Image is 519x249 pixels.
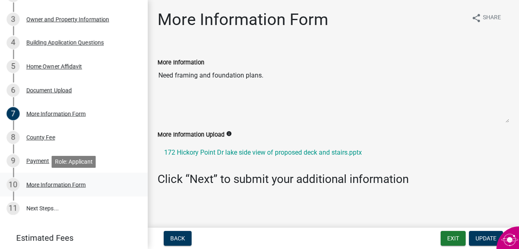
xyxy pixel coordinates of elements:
[26,182,86,187] div: More Information Form
[170,235,185,242] span: Back
[158,172,509,186] h3: Click “Next” to submit your additional information
[52,156,96,168] div: Role: Applicant
[471,13,481,23] i: share
[7,178,20,191] div: 10
[7,13,20,26] div: 3
[26,87,72,93] div: Document Upload
[7,36,20,49] div: 4
[7,84,20,97] div: 6
[483,13,501,23] span: Share
[158,143,509,162] a: 172 Hickory Point Dr lake side view of proposed deck and stairs.pptx
[158,132,224,138] label: More Information Upload
[465,10,508,26] button: shareShare
[26,111,86,117] div: More Information Form
[26,16,109,22] div: Owner and Property Information
[7,131,20,144] div: 8
[26,40,104,46] div: Building Application Questions
[226,131,232,137] i: info
[469,231,503,246] button: Update
[7,154,20,167] div: 9
[441,231,466,246] button: Exit
[26,135,55,140] div: County Fee
[158,60,204,66] label: More Information
[164,231,192,246] button: Back
[26,158,49,164] div: Payment
[7,230,135,246] a: Estimated Fees
[7,107,20,120] div: 7
[7,60,20,73] div: 5
[476,235,496,242] span: Update
[158,10,328,30] h1: More Information Form
[7,202,20,215] div: 11
[158,67,509,123] textarea: Need framing and foundation plans.
[26,64,82,69] div: Home Owner Affidavit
